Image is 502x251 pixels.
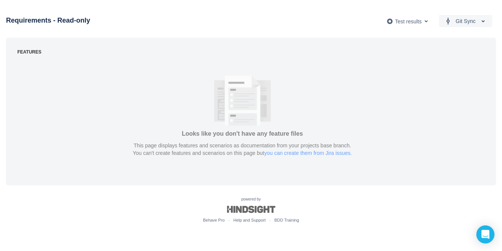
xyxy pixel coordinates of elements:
img: AgwABIgr006M16MAAAAASUVORK5CYII= [387,18,393,24]
a: you can create them from Jira issues. [264,150,352,156]
span: Test results [395,18,422,24]
div: FEATURES [17,49,479,55]
button: Test results [382,15,435,27]
h3: Requirements - Read-only [6,15,90,26]
a: Behave Pro [203,218,224,222]
h3: Looks like you don't have any feature files [6,129,479,138]
button: Git Sync [439,15,492,27]
a: Help and Support [233,218,266,222]
a: BDD Training [274,218,299,222]
div: Open Intercom Messenger [476,225,494,243]
p: This page displays features and scenarios as documentation from your projects base branch. You ca... [6,142,479,157]
span: Git Sync [456,15,476,27]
